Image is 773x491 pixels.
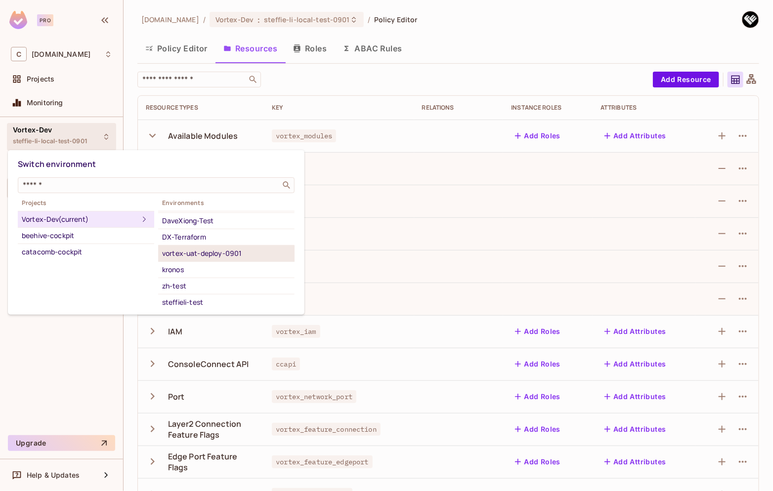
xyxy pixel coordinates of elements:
span: Environments [158,199,295,207]
div: kronos [162,264,291,276]
div: steffieli-test [162,296,291,308]
span: Switch environment [18,159,96,169]
div: DX-Terraform [162,231,291,243]
div: catacomb-cockpit [22,246,150,258]
div: Vortex-Dev (current) [22,213,138,225]
div: beehive-cockpit [22,230,150,242]
div: DaveXiong-Test [162,215,291,227]
div: vortex-uat-deploy-0901 [162,247,291,259]
span: Projects [18,199,154,207]
div: zh-test [162,280,291,292]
